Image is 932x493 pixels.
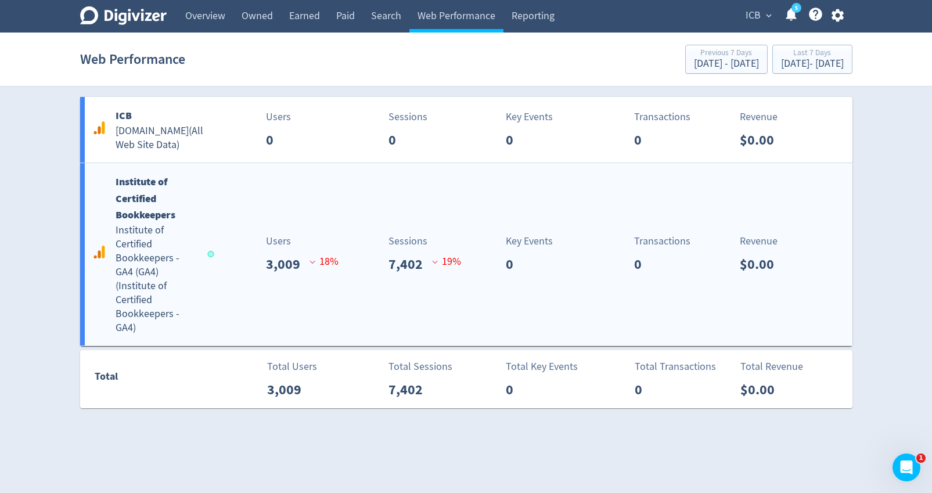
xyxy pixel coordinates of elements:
p: Sessions [388,109,427,125]
p: Transactions [634,109,690,125]
iframe: Intercom live chat [893,454,920,481]
p: Total Sessions [388,359,452,375]
p: 0 [634,129,651,150]
p: 0 [506,129,523,150]
div: [DATE] - [DATE] [694,59,759,69]
p: 0 [634,254,651,275]
div: Previous 7 Days [694,49,759,59]
p: 18 % [310,254,339,269]
p: 0 [266,129,283,150]
p: $0.00 [740,129,783,150]
p: 0 [635,379,652,400]
button: Last 7 Days[DATE]- [DATE] [772,45,852,74]
p: 0 [388,129,405,150]
h5: [DOMAIN_NAME] ( All Web Site Data ) [116,124,213,152]
span: 1 [916,454,926,463]
h1: Web Performance [80,41,185,78]
p: 7,402 [388,379,432,400]
span: ICB [746,6,761,25]
div: [DATE] - [DATE] [781,59,844,69]
p: Sessions [388,233,461,249]
p: 0 [506,254,523,275]
h5: Institute of Certified Bookkeepers - GA4 (GA4) ( Institute of Certified Bookkeepers - GA4 ) [116,224,197,335]
p: Key Events [506,233,553,249]
p: Users [266,109,291,125]
span: expand_more [764,10,774,21]
p: Revenue [740,233,783,249]
div: Last 7 Days [781,49,844,59]
svg: Google Analytics [92,245,106,259]
button: Previous 7 Days[DATE] - [DATE] [685,45,768,74]
p: Total Transactions [635,359,716,375]
p: $0.00 [740,379,784,400]
a: Institute of Certified BookkeepersInstitute of Certified Bookkeepers - GA4 (GA4)(Institute of Cer... [80,163,852,346]
p: 3,009 [266,254,310,275]
b: Institute of Certified Bookkeepers [116,175,175,222]
text: 5 [794,4,797,12]
svg: Google Analytics [92,121,106,135]
p: 3,009 [267,379,311,400]
p: 0 [506,379,523,400]
p: Revenue [740,109,783,125]
p: Total Revenue [740,359,803,375]
p: 19 % [432,254,461,269]
p: 7,402 [388,254,432,275]
button: ICB [742,6,775,25]
p: Total Users [267,359,317,375]
p: Users [266,233,339,249]
a: ICB[DOMAIN_NAME](All Web Site Data)Users0Sessions0Key Events0Transactions0Revenue$0.00 [80,97,852,163]
b: ICB [116,109,132,123]
a: 5 [791,3,801,13]
span: Data last synced: 11 Aug 2025, 2:02pm (AEST) [207,251,217,257]
p: Transactions [634,233,690,249]
p: $0.00 [740,254,783,275]
p: Total Key Events [506,359,578,375]
p: Key Events [506,109,553,125]
div: Total [95,368,208,390]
